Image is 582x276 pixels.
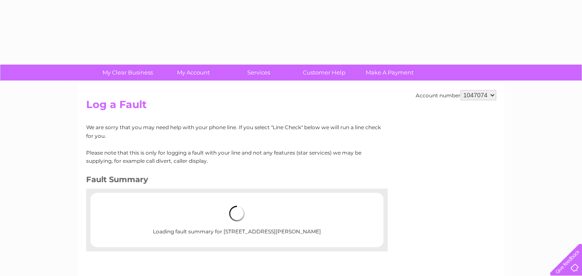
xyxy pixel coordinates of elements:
p: We are sorry that you may need help with your phone line. If you select "Line Check" below we wil... [86,123,381,140]
div: Account number [416,90,496,100]
h2: Log a Fault [86,99,496,115]
a: Make A Payment [354,65,425,81]
img: loading [229,206,245,221]
a: My Account [158,65,229,81]
p: Please note that this is only for logging a fault with your line and not any features (star servi... [86,149,381,165]
div: Loading fault summary for [STREET_ADDRESS][PERSON_NAME] [118,197,356,243]
a: Services [223,65,294,81]
h3: Fault Summary [86,174,381,189]
a: My Clear Business [92,65,163,81]
a: Customer Help [289,65,360,81]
